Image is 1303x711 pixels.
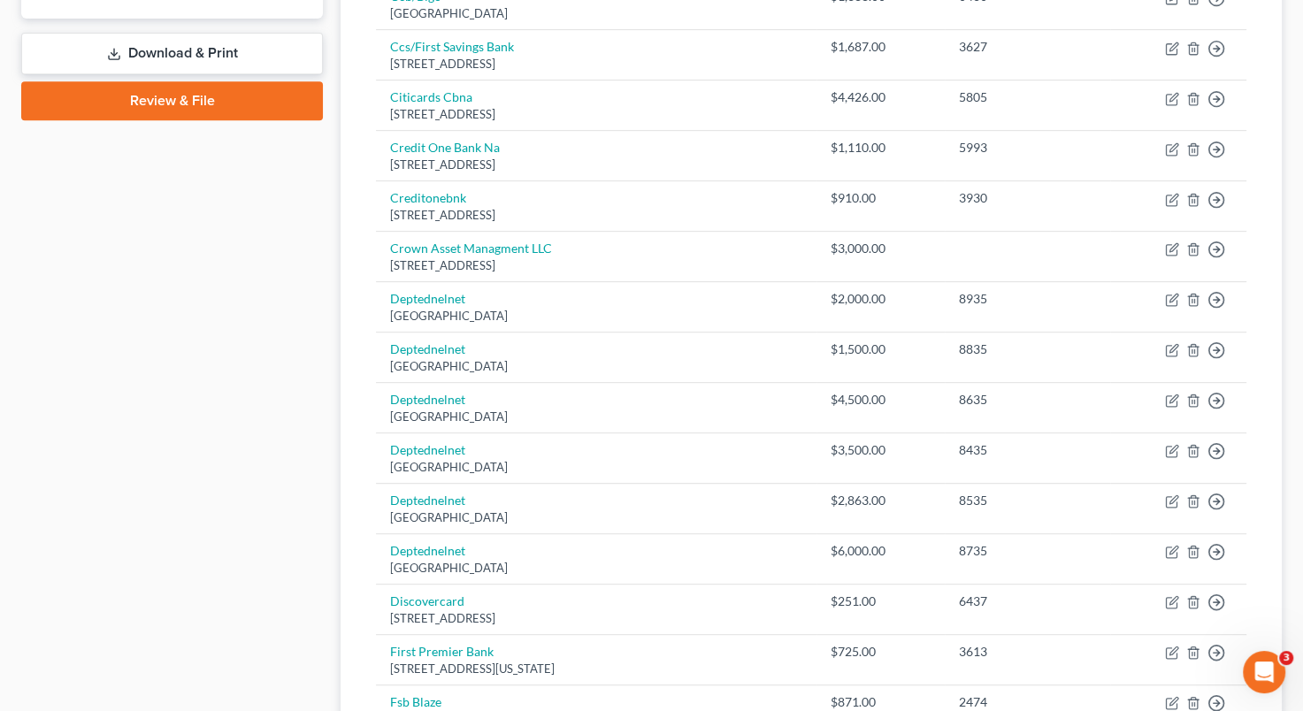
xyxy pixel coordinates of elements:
div: 3613 [959,643,1097,661]
div: [GEOGRAPHIC_DATA] [390,5,802,22]
div: [GEOGRAPHIC_DATA] [390,459,802,476]
a: Deptednelnet [390,493,465,508]
iframe: Intercom live chat [1243,651,1285,693]
div: $4,500.00 [831,391,931,409]
a: Citicards Cbna [390,89,472,104]
div: 8535 [959,492,1097,509]
div: $871.00 [831,693,931,711]
a: Credit One Bank Na [390,140,500,155]
a: Discovercard [390,593,464,608]
a: Deptednelnet [390,341,465,356]
div: 3627 [959,38,1097,56]
div: [STREET_ADDRESS] [390,610,802,627]
div: 8835 [959,340,1097,358]
div: [STREET_ADDRESS] [390,157,802,173]
div: [STREET_ADDRESS][US_STATE] [390,661,802,677]
a: Deptednelnet [390,291,465,306]
div: [GEOGRAPHIC_DATA] [390,560,802,577]
a: First Premier Bank [390,644,494,659]
a: Crown Asset Managment LLC [390,241,552,256]
div: [GEOGRAPHIC_DATA] [390,358,802,375]
span: 3 [1279,651,1293,665]
a: Creditonebnk [390,190,466,205]
div: [GEOGRAPHIC_DATA] [390,409,802,425]
a: Deptednelnet [390,442,465,457]
div: $1,687.00 [831,38,931,56]
a: Review & File [21,81,323,120]
div: 3930 [959,189,1097,207]
div: [STREET_ADDRESS] [390,257,802,274]
div: 2474 [959,693,1097,711]
a: Deptednelnet [390,543,465,558]
div: 8635 [959,391,1097,409]
div: $910.00 [831,189,931,207]
div: $4,426.00 [831,88,931,106]
div: [STREET_ADDRESS] [390,56,802,73]
div: $2,000.00 [831,290,931,308]
div: 5805 [959,88,1097,106]
div: 8935 [959,290,1097,308]
a: Ccs/First Savings Bank [390,39,514,54]
div: [STREET_ADDRESS] [390,106,802,123]
a: Fsb Blaze [390,694,441,709]
div: 8735 [959,542,1097,560]
div: $1,110.00 [831,139,931,157]
div: [GEOGRAPHIC_DATA] [390,308,802,325]
div: $3,500.00 [831,441,931,459]
div: $6,000.00 [831,542,931,560]
div: $1,500.00 [831,340,931,358]
div: $251.00 [831,592,931,610]
div: $725.00 [831,643,931,661]
div: 8435 [959,441,1097,459]
div: 6437 [959,592,1097,610]
a: Deptednelnet [390,392,465,407]
a: Download & Print [21,33,323,74]
div: 5993 [959,139,1097,157]
div: $3,000.00 [831,240,931,257]
div: [GEOGRAPHIC_DATA] [390,509,802,526]
div: $2,863.00 [831,492,931,509]
div: [STREET_ADDRESS] [390,207,802,224]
